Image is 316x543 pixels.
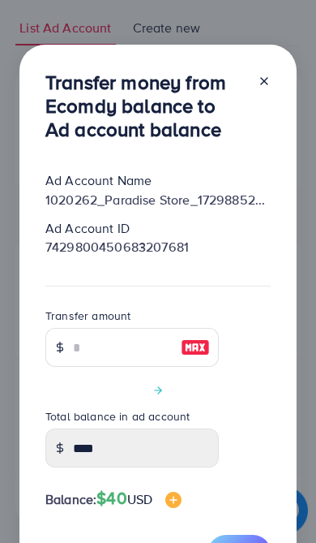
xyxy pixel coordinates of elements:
h4: $40 [96,489,181,509]
div: 7429800450683207681 [32,238,284,256]
img: image [181,338,210,357]
div: 1020262_Paradise Store_1729885236700 [32,191,284,209]
span: Balance: [45,490,96,509]
span: USD [127,490,152,508]
label: Total balance in ad account [45,408,190,424]
img: image [165,492,181,508]
div: Ad Account ID [32,219,284,238]
div: Ad Account Name [32,171,284,190]
label: Transfer amount [45,308,130,324]
h3: Transfer money from Ecomdy balance to Ad account balance [45,71,245,140]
